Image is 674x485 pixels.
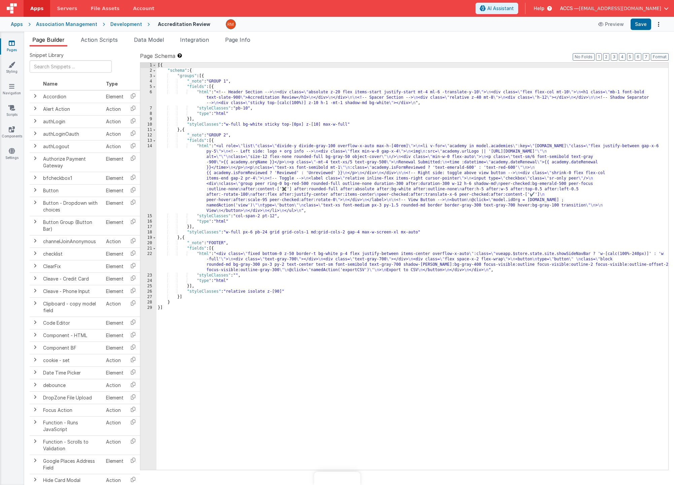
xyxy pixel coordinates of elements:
[103,366,126,379] td: Element
[534,5,544,12] span: Help
[103,260,126,272] td: Element
[103,248,126,260] td: Element
[651,53,669,61] button: Format
[594,19,628,30] button: Preview
[140,117,156,122] div: 9
[140,278,156,284] div: 24
[103,235,126,248] td: Action
[631,19,651,30] button: Save
[643,53,649,61] button: 7
[40,317,103,329] td: Code Editor
[140,300,156,305] div: 28
[40,128,103,140] td: authLoginOauth
[40,172,103,184] td: bfcheckbox1
[40,366,103,379] td: Date Time Picker
[40,297,103,317] td: Clipboard - copy model field
[30,5,43,12] span: Apps
[103,317,126,329] td: Element
[103,379,126,391] td: Action
[103,153,126,172] td: Element
[40,248,103,260] td: checklist
[40,140,103,153] td: authLogout
[140,219,156,224] div: 16
[30,52,64,59] span: Snippet Library
[225,36,250,43] span: Page Info
[81,36,118,43] span: Action Scripts
[40,379,103,391] td: debounce
[103,197,126,216] td: Element
[140,224,156,230] div: 17
[140,111,156,117] div: 8
[603,53,609,61] button: 2
[140,122,156,127] div: 10
[103,90,126,103] td: Element
[91,5,120,12] span: File Assets
[140,133,156,138] div: 12
[619,53,626,61] button: 4
[11,21,23,28] div: Apps
[226,20,236,29] img: 1e10b08f9103151d1000344c2f9be56b
[40,153,103,172] td: Authorize Payment Gateway
[140,127,156,133] div: 11
[140,73,156,79] div: 3
[40,235,103,248] td: channelJoinAnonymous
[140,63,156,68] div: 1
[579,5,661,12] span: [EMAIL_ADDRESS][DOMAIN_NAME]
[140,230,156,235] div: 18
[140,68,156,73] div: 2
[103,128,126,140] td: Action
[103,272,126,285] td: Element
[40,115,103,128] td: authLogin
[487,5,514,12] span: AI Assistant
[40,435,103,455] td: Function - Scrolls to Validation
[635,53,641,61] button: 6
[40,216,103,235] td: Button Group (Button Bar)
[140,143,156,214] div: 14
[140,52,175,60] span: Page Schema
[43,81,58,87] span: Name
[140,294,156,300] div: 27
[103,416,126,435] td: Action
[40,329,103,342] td: Component - HTML
[140,305,156,311] div: 29
[654,20,663,29] button: Options
[140,289,156,294] div: 26
[140,251,156,273] div: 22
[57,5,77,12] span: Servers
[103,297,126,317] td: Action
[40,455,103,474] td: Google Places Address Field
[140,138,156,143] div: 13
[32,36,65,43] span: Page Builder
[40,391,103,404] td: DropZone File Upload
[103,435,126,455] td: Action
[40,184,103,197] td: Button
[103,285,126,297] td: Element
[180,36,209,43] span: Integration
[40,404,103,416] td: Focus Action
[140,273,156,278] div: 23
[103,115,126,128] td: Action
[40,272,103,285] td: Cleave - Credit Card
[134,36,164,43] span: Data Model
[103,455,126,474] td: Element
[103,140,126,153] td: Action
[158,22,210,27] h4: Accreditation Review
[103,342,126,354] td: Element
[573,53,595,61] button: No Folds
[106,81,118,87] span: Type
[140,84,156,90] div: 5
[36,21,97,28] div: Association Management
[140,240,156,246] div: 20
[611,53,617,61] button: 3
[103,354,126,366] td: Action
[103,172,126,184] td: Element
[140,284,156,289] div: 25
[40,416,103,435] td: Function - Runs JavaScript
[140,90,156,106] div: 6
[140,79,156,84] div: 4
[140,106,156,111] div: 7
[140,246,156,251] div: 21
[560,5,579,12] span: ACCS —
[103,329,126,342] td: Element
[140,214,156,219] div: 15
